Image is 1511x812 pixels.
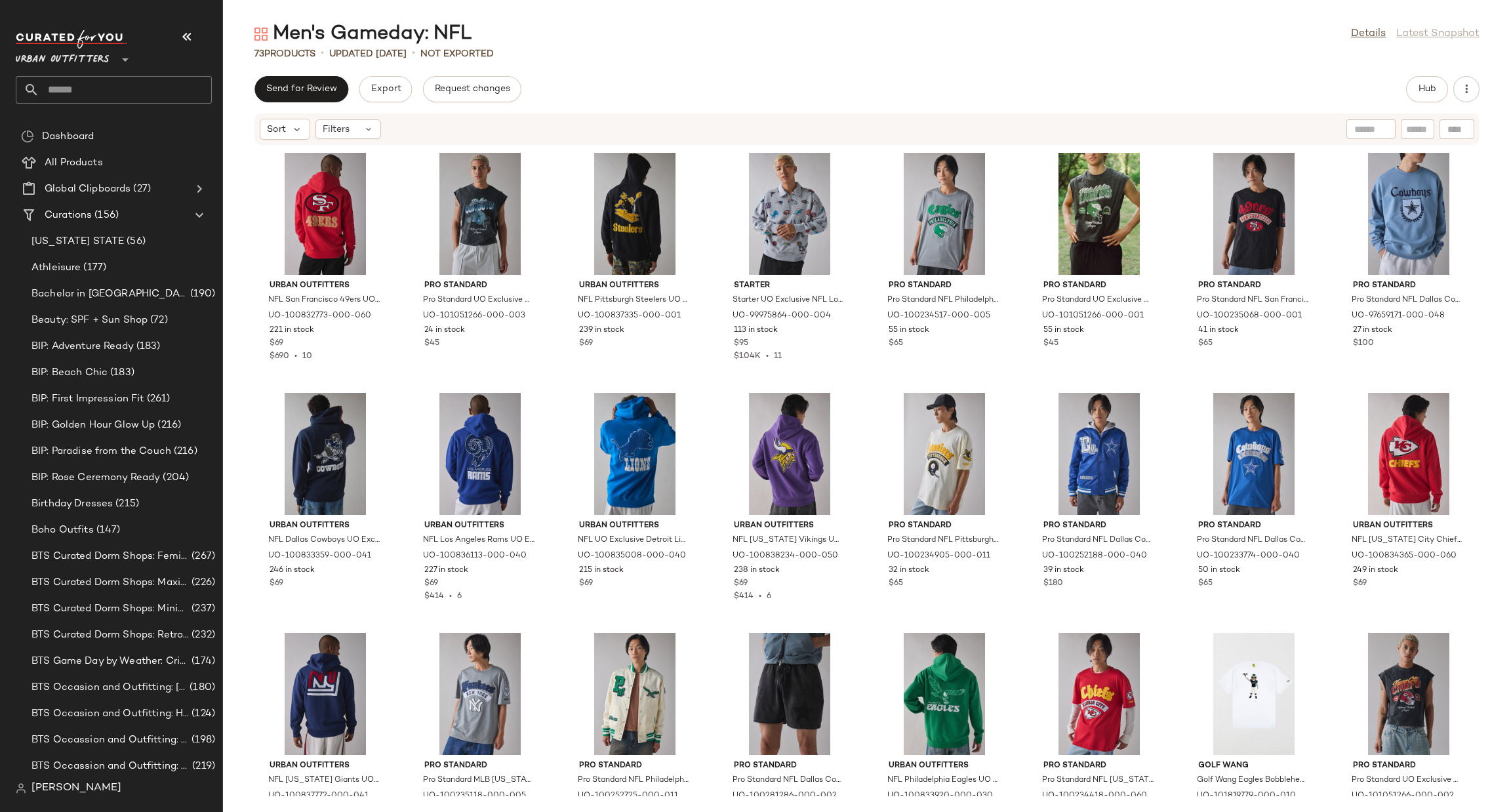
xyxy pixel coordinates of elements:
[259,393,392,515] img: 100833359_041_b
[268,775,380,786] span: NFL [US_STATE] Giants UO Exclusive Chenille Patch Hoodie Sweatshirt in Navy, Men's at Urban Outfi...
[1197,775,1308,786] span: Golf Wang Eagles Bobblehead Graphic T-Shirt Top in White, Men's at Urban Outfitters
[31,260,81,275] span: Athleisure
[1197,294,1308,306] span: Pro Standard NFL San Francisco 49ers Graphic Tee in Black, Men's at Urban Outfitters
[268,310,371,322] span: UO-100832773-000-060
[268,294,380,306] span: NFL San Francisco 49ers UO Exclusive Chenille Patch Hoodie Sweatshirt in Red, Men's at Urban Outf...
[774,352,782,361] span: 11
[1033,633,1165,755] img: 100234418_060_b
[131,182,151,197] span: (27)
[887,294,999,306] span: Pro Standard NFL Philadelphia Eagles Graphic Tee in Dark Grey, Men's at Urban Outfitters
[1342,153,1475,275] img: 97659171_048_b
[423,294,534,306] span: Pro Standard UO Exclusive NFL Team Logo Washed Cutoff Muscle Tee in Dallas Cowboys, Men's at Urba...
[270,280,381,292] span: Urban Outfitters
[31,392,144,407] span: BIP: First Impression Fit
[723,633,856,755] img: 100281286_002_b
[733,310,831,322] span: UO-99975864-000-004
[578,790,678,802] span: UO-100252725-000-011
[270,578,283,590] span: $69
[733,535,844,546] span: NFL [US_STATE] Vikings UO Exclusive Chenille Patch Hoodie Sweatshirt in Purple, Men's at Urban Ou...
[1042,535,1154,546] span: Pro Standard NFL Dallas Cowboys Satin Varsity Jacket in Blue, Men's at Urban Outfitters
[134,339,161,354] span: (183)
[1043,760,1155,772] span: Pro Standard
[734,325,778,336] span: 113 in stock
[754,592,767,601] span: •
[266,84,337,94] span: Send for Review
[579,578,593,590] span: $69
[45,182,131,197] span: Global Clipboards
[578,535,689,546] span: NFL UO Exclusive Detroit Lions Chenille Patch Hoodie Sweatshirt in Blue, Men's at Urban Outfitters
[329,47,407,61] p: updated [DATE]
[1042,775,1154,786] span: Pro Standard NFL [US_STATE] City Chiefs Graphic Tee in Red, Men's at Urban Outfitters
[734,565,780,577] span: 238 in stock
[1353,338,1374,350] span: $100
[254,21,472,47] div: Men's Gameday: NFL
[578,775,689,786] span: Pro Standard NFL Philadelphia Eagles Satin Varsity Jacket in Ivory, Men's at Urban Outfitters
[414,633,546,755] img: 100235118_005_b
[878,633,1011,755] img: 100833920_030_b
[734,280,845,292] span: Starter
[155,418,181,433] span: (216)
[569,153,701,275] img: 100837335_001_b
[94,523,121,538] span: (147)
[189,628,215,643] span: (232)
[733,550,838,562] span: UO-100838234-000-050
[1033,153,1165,275] img: 101051266_001_b
[1043,325,1084,336] span: 55 in stock
[45,208,92,223] span: Curations
[1198,338,1213,350] span: $65
[887,550,990,562] span: UO-100234905-000-011
[734,352,761,361] span: $1.04K
[1352,550,1457,562] span: UO-100834365-000-060
[424,520,536,532] span: Urban Outfitters
[1351,26,1386,42] a: Details
[889,565,929,577] span: 32 in stock
[108,365,134,380] span: (183)
[1043,280,1155,292] span: Pro Standard
[31,339,134,354] span: BIP: Adventure Ready
[761,352,774,361] span: •
[31,628,189,643] span: BTS Curated Dorm Shops: Retro+ Boho
[723,393,856,515] img: 100838234_050_b
[31,523,94,538] span: Boho Outfits
[878,153,1011,275] img: 100234517_005_b
[1198,565,1240,577] span: 50 in stock
[188,287,215,302] span: (190)
[887,775,999,786] span: NFL Philadelphia Eagles UO Exclusive Chenille Patch Hoodie Sweatshirt in Green, Men's at Urban Ou...
[444,592,457,601] span: •
[1042,294,1154,306] span: Pro Standard UO Exclusive NFL Team Logo Washed Cutoff Muscle Tee in [GEOGRAPHIC_DATA] Eagles, Men...
[733,775,844,786] span: Pro Standard NFL Dallas Cowboys Washed Jersey Short Top in Washed Black, Men's at Urban Outfitters
[144,392,171,407] span: (261)
[31,418,155,433] span: BIP: Golden Hour Glow Up
[187,680,215,695] span: (180)
[31,287,188,302] span: Bachelor in [GEOGRAPHIC_DATA]: LP
[31,365,108,380] span: BIP: Beach Chic
[254,47,315,61] div: Products
[323,123,350,136] span: Filters
[189,575,215,590] span: (226)
[289,352,302,361] span: •
[1198,280,1310,292] span: Pro Standard
[579,520,691,532] span: Urban Outfitters
[270,520,381,532] span: Urban Outfitters
[1198,520,1310,532] span: Pro Standard
[270,565,315,577] span: 246 in stock
[734,578,748,590] span: $69
[1406,76,1448,102] button: Hub
[1353,578,1367,590] span: $69
[16,45,110,68] span: Urban Outfitters
[148,313,168,328] span: (72)
[1043,578,1063,590] span: $180
[31,313,148,328] span: Beauty: SPF + Sun Shop
[1042,790,1147,802] span: UO-100234418-000-060
[1352,535,1463,546] span: NFL [US_STATE] City Chiefs UO Exclusive Chenille Patch Hoodie Sweatshirt in Red, Men's at Urban O...
[579,565,624,577] span: 215 in stock
[434,84,510,94] span: Request changes
[268,535,380,546] span: NFL Dallas Cowboys UO Exclusive [PERSON_NAME] Patch Hoodie Sweatshirt in Navy, Men's at Urban Out...
[579,325,624,336] span: 239 in stock
[889,325,929,336] span: 55 in stock
[412,46,415,62] span: •
[1188,393,1320,515] img: 100233774_040_b
[569,393,701,515] img: 100835008_040_b
[578,294,689,306] span: NFL Pittsburgh Steelers UO Exclusive Chenille Patch Hoodie Sweatshirt in Black, Men's at Urban Ou...
[1418,84,1436,94] span: Hub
